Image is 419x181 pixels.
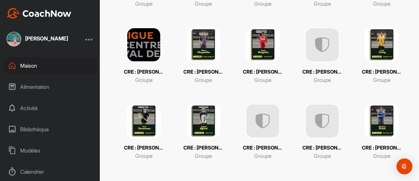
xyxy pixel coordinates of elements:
font: Groupe [373,77,391,83]
font: Groupe [195,77,212,83]
font: Maison [20,62,37,69]
font: CRE : [PERSON_NAME] [124,69,178,75]
font: [PERSON_NAME] [25,35,68,42]
font: Alimentation [20,84,49,90]
img: uAAAAAElFTkSuQmCC [305,28,339,62]
font: Groupe [314,0,331,7]
img: uAAAAAElFTkSuQmCC [246,104,280,138]
font: CRE : [PERSON_NAME] [243,145,297,151]
font: Calendrier [20,168,44,175]
font: Groupe [135,152,153,159]
font: Groupe [254,152,272,159]
img: uAAAAAElFTkSuQmCC [305,104,339,138]
font: Bibliothèque [20,126,49,133]
font: Modèles [20,147,40,154]
font: Groupe [373,152,391,159]
font: Groupe [314,152,331,159]
img: square_4515f3c5f4b93a8c3fd2e5ce467eb4cc.png [246,28,280,62]
font: Groupe [135,0,153,7]
font: Activité [20,105,38,111]
font: CRE : [PERSON_NAME] [243,69,297,75]
img: square_8b7b94a587ed07146572158387e30205.png [186,28,220,62]
img: square_df6322b4c99ccc30ef644e9a61c5a15b.png [364,104,399,138]
img: square_8c667af564735f78aefbfefdb9bd96bf.png [127,28,161,62]
img: square_a43175d0b702a524faae176dec11311c.png [127,104,161,138]
font: CRE : [PERSON_NAME] [362,69,416,75]
img: CoachNow [7,8,71,19]
img: square_8bf7270869d0b0d8433ac3b6c0aa00ca.jpg [7,32,21,46]
font: CRE : [PERSON_NAME] [362,145,416,151]
img: square_87d9f35417677842fb3a5f952063cdb7.png [186,104,220,138]
font: CRE : [PERSON_NAME] [124,145,178,151]
font: Groupe [195,152,212,159]
font: Groupe [373,0,391,7]
font: Groupe [195,0,212,7]
font: Groupe [314,77,331,83]
font: Groupe [254,77,272,83]
img: square_81c95b35e621ca4a30d0fab5cd2e82c0.png [364,28,399,62]
font: CRE : [PERSON_NAME] [183,69,237,75]
font: Groupe [135,77,153,83]
font: CRE : [PERSON_NAME] [183,145,237,151]
font: CRE : [PERSON_NAME] [302,69,356,75]
font: Groupe [254,0,272,7]
font: CRE : [PERSON_NAME] [302,145,356,151]
div: Ouvrir Intercom Messenger [397,158,412,174]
